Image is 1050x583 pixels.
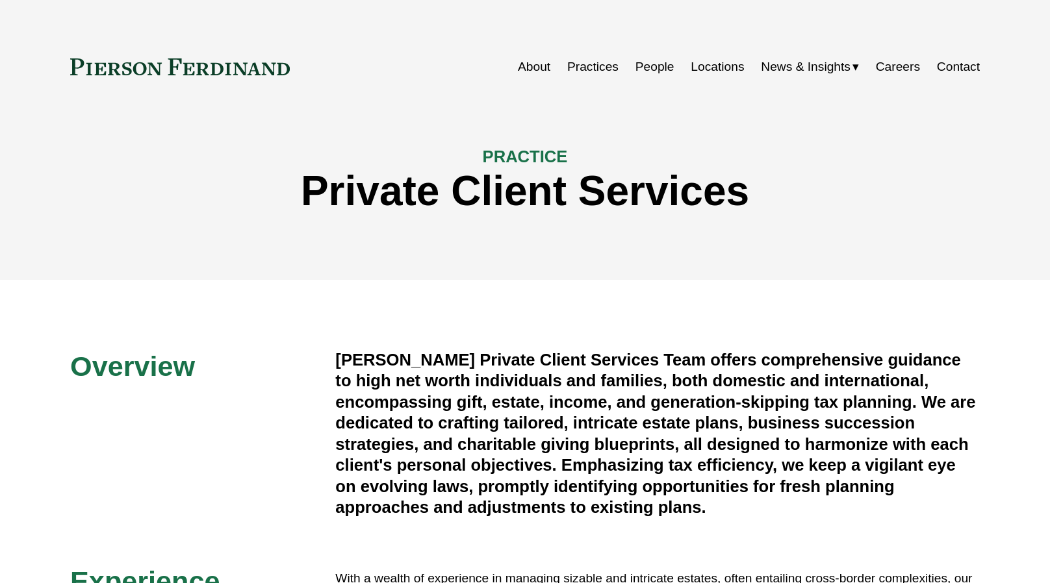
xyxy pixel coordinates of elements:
[761,56,851,79] span: News & Insights
[70,167,980,215] h1: Private Client Services
[567,55,619,79] a: Practices
[635,55,674,79] a: People
[876,55,920,79] a: Careers
[691,55,744,79] a: Locations
[518,55,550,79] a: About
[335,349,980,518] h4: [PERSON_NAME] Private Client Services Team offers comprehensive guidance to high net worth indivi...
[483,147,568,166] span: PRACTICE
[761,55,859,79] a: folder dropdown
[937,55,980,79] a: Contact
[70,351,195,382] span: Overview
